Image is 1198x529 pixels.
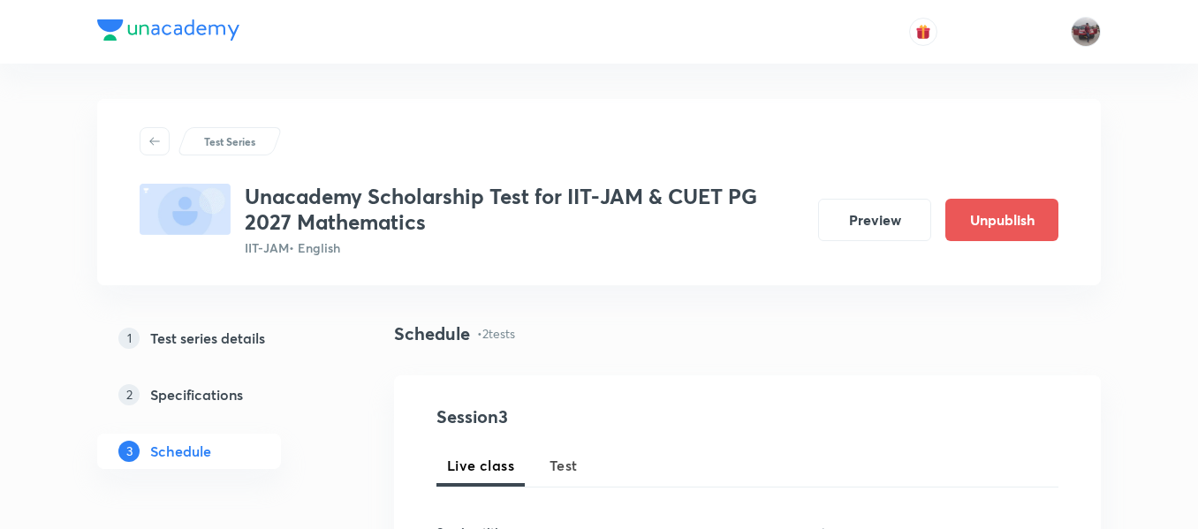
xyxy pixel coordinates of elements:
[394,321,470,347] h4: Schedule
[150,441,211,462] h5: Schedule
[436,404,759,430] h4: Session 3
[1071,17,1101,47] img: amirhussain Hussain
[477,324,515,343] p: • 2 tests
[97,19,239,45] a: Company Logo
[97,377,337,412] a: 2Specifications
[118,441,140,462] p: 3
[245,184,804,235] h3: Unacademy Scholarship Test for IIT-JAM & CUET PG 2027 Mathematics
[447,455,514,476] span: Live class
[915,24,931,40] img: avatar
[140,184,231,235] img: fallback-thumbnail.png
[118,384,140,405] p: 2
[945,199,1058,241] button: Unpublish
[550,455,578,476] span: Test
[97,19,239,41] img: Company Logo
[245,238,804,257] p: IIT-JAM • English
[118,328,140,349] p: 1
[150,328,265,349] h5: Test series details
[909,18,937,46] button: avatar
[204,133,255,149] p: Test Series
[97,321,337,356] a: 1Test series details
[818,199,931,241] button: Preview
[150,384,243,405] h5: Specifications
